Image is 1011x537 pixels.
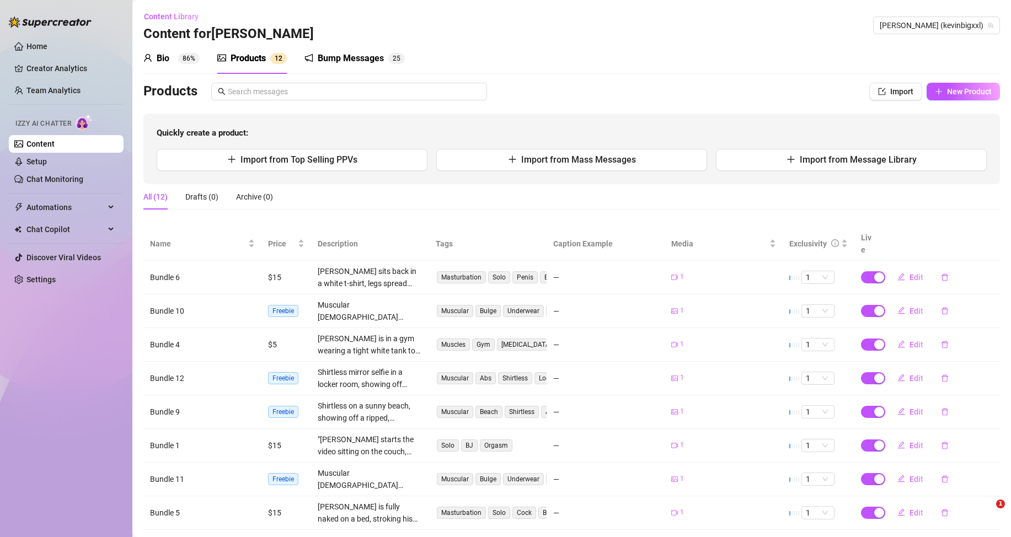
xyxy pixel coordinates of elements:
[143,395,261,429] td: Bundle 9
[680,440,684,450] span: 1
[806,271,830,283] span: 1
[897,508,905,516] span: edit
[185,191,218,203] div: Drafts (0)
[318,265,422,289] div: [PERSON_NAME] sits back in a white t-shirt, legs spread wide, stroking his thick hard cock with a...
[897,374,905,382] span: edit
[806,473,830,485] span: 1
[680,373,684,383] span: 1
[680,272,684,282] span: 1
[26,42,47,51] a: Home
[318,501,422,525] div: [PERSON_NAME] is fully naked on a bed, stroking his thick hard cock with one hand while showing o...
[800,154,917,165] span: Import from Message Library
[941,408,949,416] span: delete
[932,437,957,454] button: delete
[910,374,923,383] span: Edit
[261,496,311,530] td: $15
[553,473,658,485] div: —
[475,372,496,384] span: Abs
[231,52,266,65] div: Products
[275,55,279,62] span: 1
[671,274,678,281] span: video-camera
[318,467,422,491] div: Muscular [DEMOGRAPHIC_DATA] posing in a hot tub wearing tight white briefs that cling to his bulg...
[889,369,932,387] button: Edit
[143,294,261,328] td: Bundle 10
[143,328,261,362] td: Bundle 4
[143,8,207,25] button: Content Library
[311,227,429,261] th: Description
[910,407,923,416] span: Edit
[869,83,922,100] button: Import
[665,227,783,261] th: Media
[318,52,384,65] div: Bump Messages
[897,407,905,415] span: edit
[143,25,314,43] h3: Content for [PERSON_NAME]
[806,339,830,351] span: 1
[240,154,357,165] span: Import from Top Selling PPVs
[261,328,311,362] td: $5
[26,198,105,216] span: Automations
[157,149,427,171] button: Import from Top Selling PPVs
[143,496,261,530] td: Bundle 5
[475,305,501,317] span: Bulge
[910,475,923,484] span: Edit
[787,155,795,164] span: plus
[512,271,538,283] span: Penis
[941,509,949,517] span: delete
[143,362,261,395] td: Bundle 12
[546,473,575,485] span: Thighs
[388,53,405,64] sup: 25
[680,305,684,316] span: 1
[932,504,957,522] button: delete
[553,339,658,351] div: —
[878,88,886,95] span: import
[553,305,658,317] div: —
[26,275,56,284] a: Settings
[228,85,480,98] input: Search messages
[268,238,296,250] span: Price
[880,17,993,34] span: 𝙆𝙀𝙑𝙄𝙉 (kevinbigxxl)
[497,339,556,351] span: [MEDICAL_DATA]
[143,227,261,261] th: Name
[680,406,684,417] span: 1
[26,86,81,95] a: Team Analytics
[889,470,932,488] button: Edit
[671,238,767,250] span: Media
[268,372,298,384] span: Freebie
[854,227,882,261] th: Live
[538,507,561,519] span: Balls
[508,155,517,164] span: plus
[831,239,839,247] span: info-circle
[671,476,678,482] span: picture
[26,157,47,166] a: Setup
[973,500,1000,526] iframe: Intercom live chat
[521,154,636,165] span: Import from Mass Messages
[932,336,957,353] button: delete
[503,473,544,485] span: Underwear
[935,88,943,95] span: plus
[437,406,473,418] span: Muscular
[268,305,298,317] span: Freebie
[547,227,665,261] th: Caption Example
[475,473,501,485] span: Bulge
[540,271,563,283] span: Balls
[304,53,313,62] span: notification
[932,403,957,421] button: delete
[261,261,311,294] td: $15
[941,273,949,281] span: delete
[157,52,169,65] div: Bio
[806,507,830,519] span: 1
[996,500,1005,508] span: 1
[889,268,932,286] button: Edit
[680,474,684,484] span: 1
[461,439,478,452] span: BJ
[437,473,473,485] span: Muscular
[26,253,101,262] a: Discover Viral Videos
[143,83,197,100] h3: Products
[897,475,905,482] span: edit
[553,507,658,519] div: —
[437,507,486,519] span: Masturbation
[889,336,932,353] button: Edit
[437,372,473,384] span: Muscular
[897,441,905,449] span: edit
[26,221,105,238] span: Chat Copilot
